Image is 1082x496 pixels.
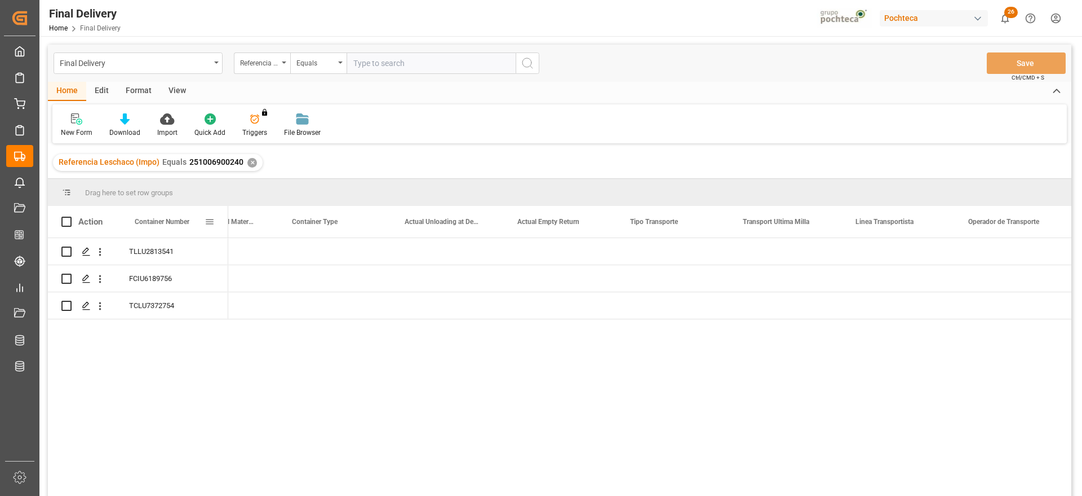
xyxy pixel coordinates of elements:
[160,82,194,101] div: View
[48,82,86,101] div: Home
[48,265,228,292] div: Press SPACE to select this row.
[234,52,290,74] button: open menu
[1012,73,1044,82] span: Ctrl/CMD + S
[157,128,178,138] div: Import
[59,157,159,166] span: Referencia Leschaco (Impo)
[247,158,257,168] div: ✕
[78,217,103,227] div: Action
[49,24,68,32] a: Home
[517,218,579,226] span: Actual Empty Return
[194,128,225,138] div: Quick Add
[516,52,539,74] button: search button
[48,238,228,265] div: Press SPACE to select this row.
[61,128,92,138] div: New Form
[86,82,117,101] div: Edit
[116,265,228,292] div: FCIU6189756
[284,128,321,138] div: File Browser
[240,55,278,68] div: Referencia Leschaco (Impo)
[987,52,1066,74] button: Save
[117,82,160,101] div: Format
[1018,6,1043,31] button: Help Center
[85,188,173,197] span: Drag here to set row groups
[162,157,187,166] span: Equals
[992,6,1018,31] button: show 26 new notifications
[855,218,914,226] span: Linea Transportista
[54,52,223,74] button: open menu
[880,10,988,27] div: Pochteca
[116,238,228,265] div: TLLU2813541
[968,218,1039,226] span: Operador de Transporte
[817,8,872,28] img: pochtecaImg.jpg_1689854062.jpg
[290,52,347,74] button: open menu
[405,218,480,226] span: Actual Unloading at Destination
[292,218,338,226] span: Container Type
[347,52,516,74] input: Type to search
[189,157,243,166] span: 251006900240
[630,218,678,226] span: Tipo Transporte
[296,55,335,68] div: Equals
[135,218,189,226] span: Container Number
[1004,7,1018,18] span: 26
[743,218,809,226] span: Transport Ultima Milla
[49,5,121,22] div: Final Delivery
[48,292,228,319] div: Press SPACE to select this row.
[109,128,140,138] div: Download
[880,7,992,29] button: Pochteca
[60,55,210,69] div: Final Delivery
[116,292,228,319] div: TCLU7372754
